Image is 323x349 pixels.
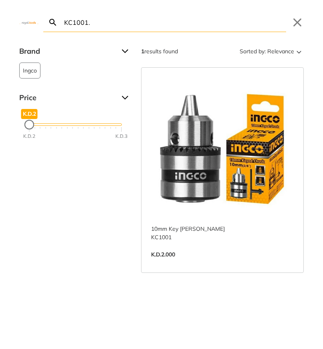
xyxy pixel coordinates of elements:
[141,45,178,58] div: results found
[63,13,286,32] input: Search…
[23,133,35,140] div: K.D.2
[19,45,115,58] span: Brand
[19,91,115,104] span: Price
[19,20,38,24] img: Close
[267,45,294,58] span: Relevance
[291,16,304,29] button: Close
[238,45,304,58] button: Sorted by:Relevance Sort
[294,46,304,56] svg: Sort
[23,63,37,78] span: Ingco
[115,133,127,140] div: K.D.3
[19,63,40,79] button: Ingco
[48,18,58,27] svg: Search
[24,120,34,129] div: Maximum Price
[141,48,144,55] strong: 1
